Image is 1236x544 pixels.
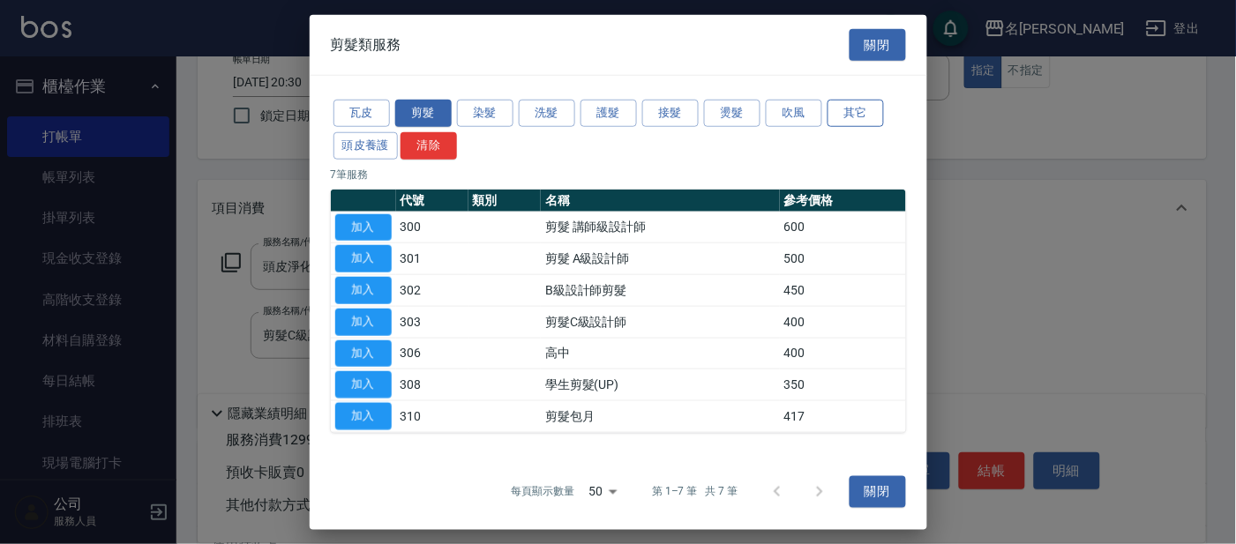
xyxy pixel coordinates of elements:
td: 306 [396,338,468,369]
td: 450 [780,274,906,306]
button: 瓦皮 [333,100,390,127]
div: 50 [581,468,624,516]
td: 308 [396,369,468,401]
button: 加入 [335,245,392,272]
td: 剪髮 講師級設計師 [541,212,779,243]
button: 染髮 [457,100,513,127]
td: 高中 [541,338,779,369]
button: 其它 [828,100,884,127]
button: 吹風 [766,100,822,127]
td: 301 [396,243,468,275]
p: 7 筆服務 [331,166,906,182]
p: 第 1–7 筆 共 7 筆 [652,484,738,500]
td: 剪髮 A級設計師 [541,243,779,275]
td: 剪髮包月 [541,400,779,432]
button: 加入 [335,403,392,430]
button: 護髮 [581,100,637,127]
button: 加入 [335,371,392,399]
td: 302 [396,274,468,306]
td: 400 [780,306,906,338]
button: 關閉 [850,475,906,508]
button: 頭皮養護 [333,132,399,160]
th: 類別 [468,189,541,212]
td: 學生剪髮(UP) [541,369,779,401]
button: 接髮 [642,100,699,127]
button: 加入 [335,277,392,304]
button: 清除 [401,132,457,160]
button: 加入 [335,213,392,241]
td: 400 [780,338,906,369]
button: 加入 [335,309,392,336]
td: 500 [780,243,906,275]
button: 剪髮 [395,100,452,127]
th: 代號 [396,189,468,212]
button: 燙髮 [704,100,760,127]
td: 350 [780,369,906,401]
th: 名稱 [541,189,779,212]
th: 參考價格 [780,189,906,212]
td: B級設計師剪髮 [541,274,779,306]
td: 303 [396,306,468,338]
button: 加入 [335,339,392,367]
p: 每頁顯示數量 [511,484,574,500]
td: 300 [396,212,468,243]
button: 洗髮 [519,100,575,127]
td: 剪髮C級設計師 [541,306,779,338]
td: 310 [396,400,468,432]
button: 關閉 [850,28,906,61]
span: 剪髮類服務 [331,36,401,54]
td: 600 [780,212,906,243]
td: 417 [780,400,906,432]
